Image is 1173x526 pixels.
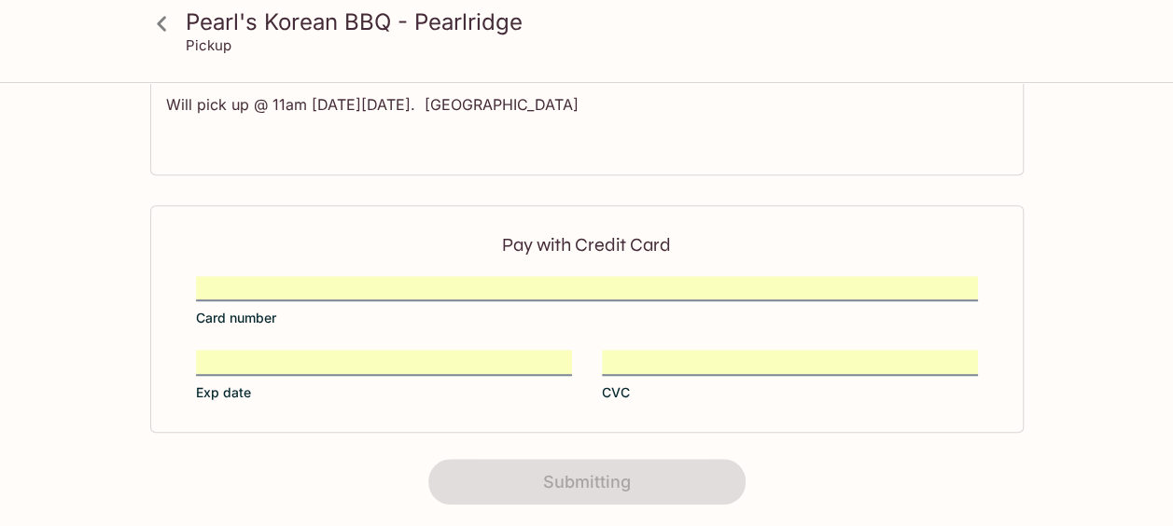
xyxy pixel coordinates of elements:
[196,278,978,298] iframe: Secure card number input frame
[166,94,1008,159] textarea: Will pick up @ 11am [DATE][DATE]. [GEOGRAPHIC_DATA]
[196,236,978,254] p: Pay with Credit Card
[196,352,572,372] iframe: Secure expiration date input frame
[186,36,231,54] p: Pickup
[196,309,276,327] span: Card number
[186,7,1020,36] h3: Pearl's Korean BBQ - Pearlridge
[196,383,251,402] span: Exp date
[602,352,978,372] iframe: Secure CVC input frame
[602,383,630,402] span: CVC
